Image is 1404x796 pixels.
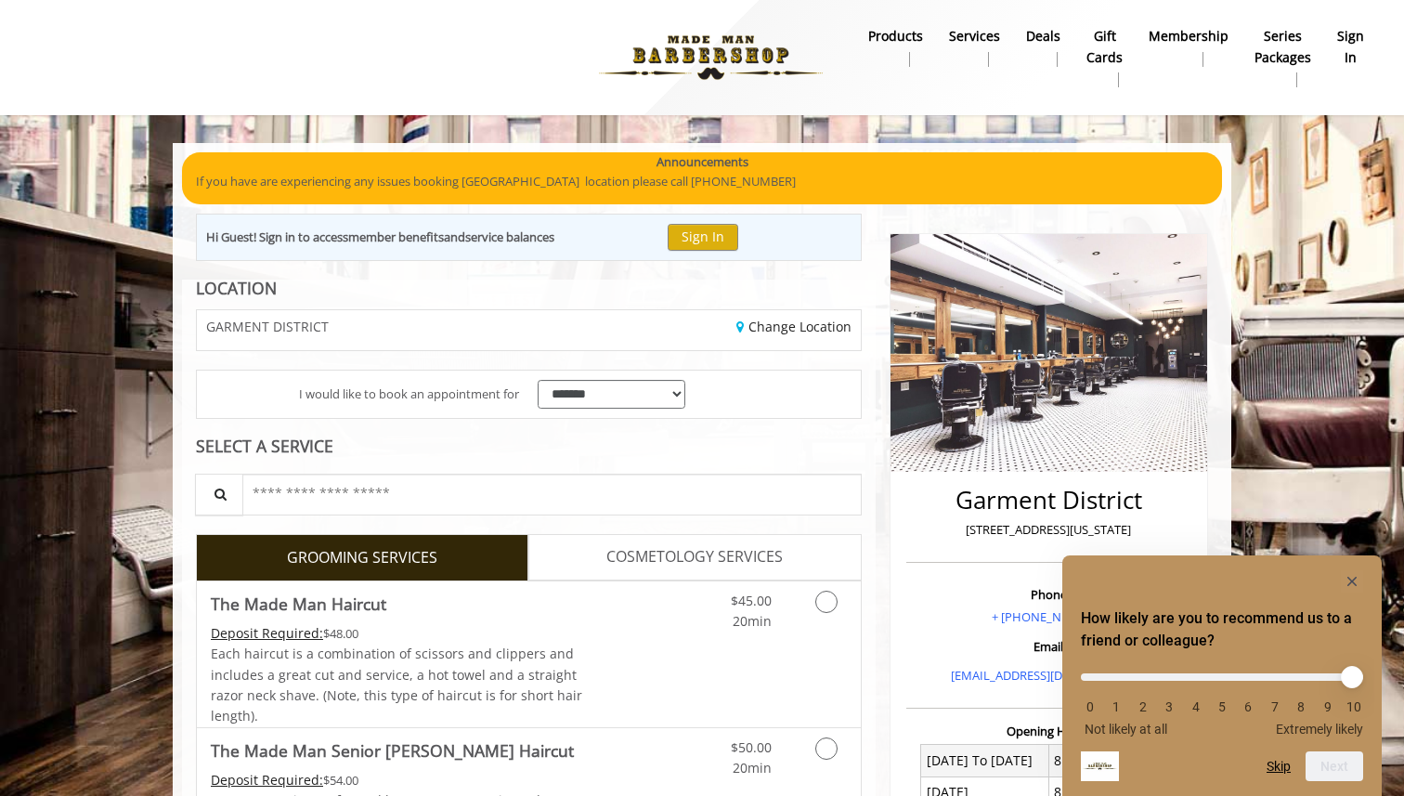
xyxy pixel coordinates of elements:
span: I would like to book an appointment for [299,385,519,404]
span: Not likely at all [1085,722,1167,737]
a: DealsDeals [1013,23,1073,72]
a: [EMAIL_ADDRESS][DOMAIN_NAME] [951,667,1147,684]
div: How likely are you to recommend us to a friend or colleague? Select an option from 0 to 10, with ... [1081,570,1363,781]
b: Deals [1026,26,1060,46]
div: Hi Guest! Sign in to access and [206,228,554,247]
span: $50.00 [731,738,772,756]
a: + [PHONE_NUMBER] [992,608,1106,625]
span: This service needs some Advance to be paid before we block your appointment [211,624,323,642]
h2: Garment District [911,487,1187,514]
span: 20min [733,759,772,776]
li: 9 [1319,699,1337,714]
a: Series packagesSeries packages [1241,23,1324,92]
a: MembershipMembership [1136,23,1241,72]
h3: Opening Hours [906,724,1191,737]
h2: How likely are you to recommend us to a friend or colleague? Select an option from 0 to 10, with ... [1081,607,1363,652]
span: GROOMING SERVICES [287,546,437,570]
td: [DATE] To [DATE] [921,745,1049,776]
span: COSMETOLOGY SERVICES [606,545,783,569]
b: sign in [1337,26,1364,68]
div: How likely are you to recommend us to a friend or colleague? Select an option from 0 to 10, with ... [1081,659,1363,737]
h3: Phone [911,588,1187,601]
li: 1 [1107,699,1125,714]
button: Service Search [195,474,243,515]
a: sign insign in [1324,23,1377,72]
b: Services [949,26,1000,46]
span: This service needs some Advance to be paid before we block your appointment [211,771,323,789]
p: If you have are experiencing any issues booking [GEOGRAPHIC_DATA] location please call [PHONE_NUM... [196,172,1208,191]
b: member benefits [348,228,444,245]
span: GARMENT DISTRICT [206,320,329,333]
a: Gift cardsgift cards [1073,23,1136,92]
span: $45.00 [731,592,772,609]
span: Each haircut is a combination of scissors and clippers and includes a great cut and service, a ho... [211,645,582,724]
b: products [868,26,923,46]
button: Skip [1267,759,1291,774]
button: Next question [1306,751,1363,781]
li: 2 [1134,699,1152,714]
li: 3 [1160,699,1178,714]
td: 8 A.M - 8 P.M [1048,745,1176,776]
b: The Made Man Haircut [211,591,386,617]
div: $48.00 [211,623,584,644]
a: Change Location [736,318,851,335]
li: 5 [1213,699,1231,714]
li: 6 [1239,699,1257,714]
li: 10 [1345,699,1363,714]
li: 4 [1187,699,1205,714]
b: Series packages [1254,26,1311,68]
b: gift cards [1086,26,1123,68]
li: 8 [1292,699,1310,714]
li: 0 [1081,699,1099,714]
b: The Made Man Senior [PERSON_NAME] Haircut [211,737,574,763]
div: $54.00 [211,770,584,790]
a: ServicesServices [936,23,1013,72]
span: 20min [733,612,772,630]
button: Hide survey [1341,570,1363,593]
span: Extremely likely [1276,722,1363,737]
button: Sign In [668,224,738,251]
div: SELECT A SERVICE [196,437,862,455]
a: Productsproducts [855,23,936,72]
b: Membership [1149,26,1228,46]
li: 7 [1266,699,1284,714]
b: LOCATION [196,277,277,299]
h3: Email [911,640,1187,653]
p: [STREET_ADDRESS][US_STATE] [911,520,1187,540]
b: service balances [465,228,554,245]
img: Made Man Barbershop logo [583,7,838,109]
b: Announcements [656,152,748,172]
